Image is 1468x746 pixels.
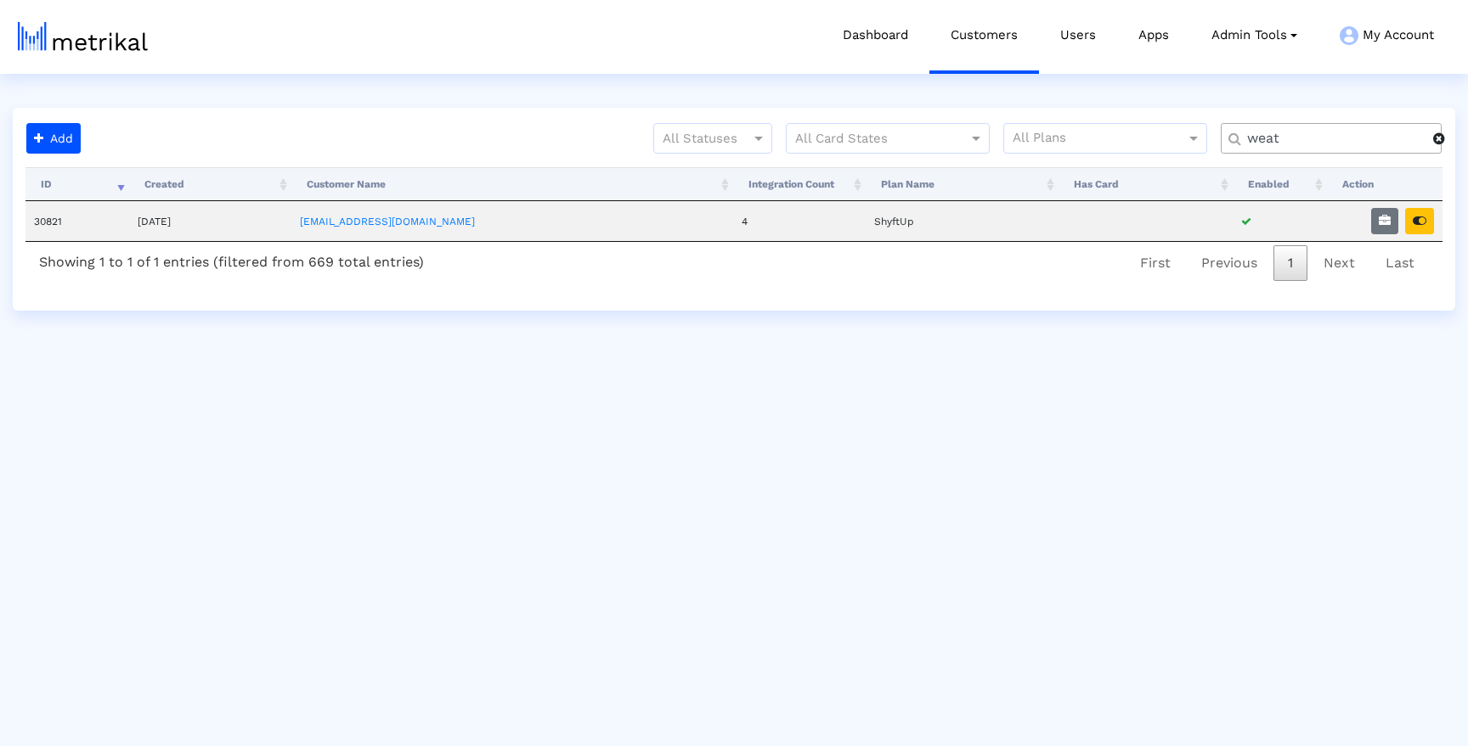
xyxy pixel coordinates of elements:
th: Integration Count: activate to sort column ascending [733,167,866,201]
img: my-account-menu-icon.png [1340,26,1358,45]
img: metrical-logo-light.png [18,22,148,51]
a: Previous [1187,245,1272,281]
td: ShyftUp [866,201,1059,241]
td: 4 [733,201,866,241]
th: ID: activate to sort column ascending [25,167,129,201]
th: Enabled: activate to sort column ascending [1233,167,1327,201]
th: Action [1327,167,1443,201]
a: Next [1309,245,1369,281]
th: Customer Name: activate to sort column ascending [291,167,733,201]
th: Has Card: activate to sort column ascending [1059,167,1233,201]
td: 30821 [25,201,129,241]
td: [DATE] [129,201,291,241]
th: Created: activate to sort column ascending [129,167,291,201]
input: All Plans [1013,128,1189,150]
a: 1 [1273,245,1307,281]
a: Last [1371,245,1429,281]
input: All Card States [795,128,950,150]
input: Customer Name [1235,130,1433,148]
a: [EMAIL_ADDRESS][DOMAIN_NAME] [300,216,475,227]
button: Add [26,123,81,154]
th: Plan Name: activate to sort column ascending [866,167,1059,201]
a: First [1126,245,1185,281]
div: Showing 1 to 1 of 1 entries (filtered from 669 total entries) [25,242,438,277]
